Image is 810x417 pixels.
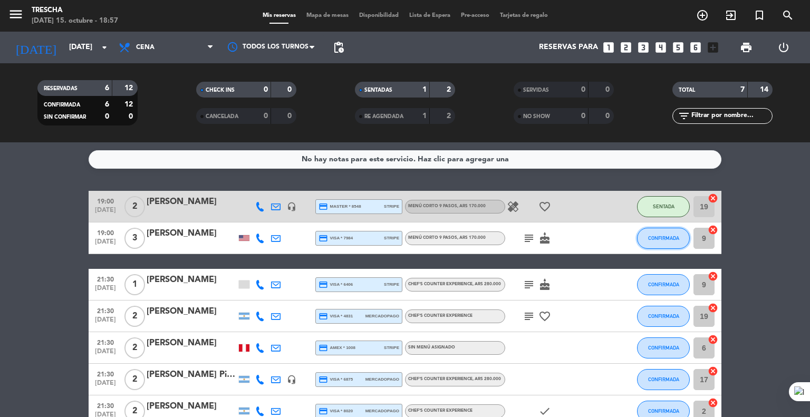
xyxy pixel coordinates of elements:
span: RESERVADAS [44,86,78,91]
i: credit_card [319,234,328,243]
span: visa * 8020 [319,406,353,416]
span: Pre-acceso [456,13,495,18]
span: Chef's Counter Experience [408,314,472,318]
span: 2 [124,306,145,327]
span: [DATE] [92,316,119,328]
button: CONFIRMADA [637,306,690,327]
i: cancel [708,366,718,376]
span: mercadopago [365,313,399,319]
span: RE AGENDADA [364,114,403,119]
span: 2 [124,369,145,390]
i: cancel [708,225,718,235]
button: CONFIRMADA [637,228,690,249]
strong: 0 [264,112,268,120]
strong: 1 [422,112,427,120]
i: credit_card [319,280,328,289]
span: 21:30 [92,399,119,411]
i: credit_card [319,375,328,384]
strong: 0 [581,86,585,93]
span: print [740,41,753,54]
span: CONFIRMADA [648,282,679,287]
span: visa * 7984 [319,234,353,243]
strong: 0 [605,112,612,120]
span: 21:30 [92,336,119,348]
strong: 6 [105,84,109,92]
span: 19:00 [92,226,119,238]
span: 2 [124,337,145,358]
span: pending_actions [332,41,345,54]
span: Menú corto 9 pasos [408,204,486,208]
span: [DATE] [92,238,119,250]
span: stripe [384,235,399,241]
span: , ARS 170.000 [457,204,486,208]
i: search [782,9,794,22]
span: SERVIDAS [523,88,549,93]
i: cake [538,232,551,245]
div: [PERSON_NAME] [147,336,236,350]
strong: 0 [287,86,294,93]
strong: 2 [447,112,453,120]
span: 3 [124,228,145,249]
div: [DATE] 15. octubre - 18:57 [32,16,118,26]
i: headset_mic [287,202,296,211]
div: [PERSON_NAME] [147,227,236,240]
span: 21:30 [92,273,119,285]
i: exit_to_app [725,9,737,22]
strong: 0 [605,86,612,93]
span: Menú corto 9 pasos [408,236,486,240]
span: SIN CONFIRMAR [44,114,86,120]
span: stripe [384,203,399,210]
input: Filtrar por nombre... [690,110,772,122]
span: Lista de Espera [404,13,456,18]
i: looks_3 [637,41,650,54]
span: NO SHOW [523,114,550,119]
div: [PERSON_NAME] [147,273,236,287]
i: healing [507,200,519,213]
i: cancel [708,271,718,282]
i: add_box [706,41,720,54]
span: [DATE] [92,207,119,219]
div: No hay notas para este servicio. Haz clic para agregar una [302,153,509,166]
strong: 12 [124,101,135,108]
i: filter_list [678,110,690,122]
i: credit_card [319,312,328,321]
strong: 6 [105,101,109,108]
i: cancel [708,334,718,345]
span: [DATE] [92,348,119,360]
span: 1 [124,274,145,295]
i: subject [523,278,535,291]
div: Trescha [32,5,118,16]
span: CONFIRMADA [648,345,679,351]
span: Sin menú asignado [408,345,455,350]
span: visa * 6875 [319,375,353,384]
i: credit_card [319,343,328,353]
i: looks_one [602,41,615,54]
span: CONFIRMADA [648,408,679,414]
span: SENTADA [653,203,674,209]
div: [PERSON_NAME] [147,195,236,209]
strong: 12 [124,84,135,92]
span: , ARS 280.000 [472,377,501,381]
span: [DATE] [92,285,119,297]
span: CONFIRMADA [44,102,80,108]
strong: 0 [105,113,109,120]
span: 21:30 [92,367,119,380]
strong: 7 [740,86,745,93]
span: master * 8548 [319,202,361,211]
span: 2 [124,196,145,217]
i: subject [523,310,535,323]
span: Chef's Counter Experience [408,409,472,413]
span: visa * 6406 [319,280,353,289]
button: CONFIRMADA [637,274,690,295]
span: stripe [384,344,399,351]
button: menu [8,6,24,26]
span: mercadopago [365,376,399,383]
button: CONFIRMADA [637,337,690,358]
span: mercadopago [365,408,399,414]
div: [PERSON_NAME] [147,400,236,413]
div: [PERSON_NAME] [147,305,236,318]
i: cancel [708,193,718,203]
i: looks_two [619,41,633,54]
span: Mis reservas [257,13,301,18]
div: LOG OUT [765,32,802,63]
